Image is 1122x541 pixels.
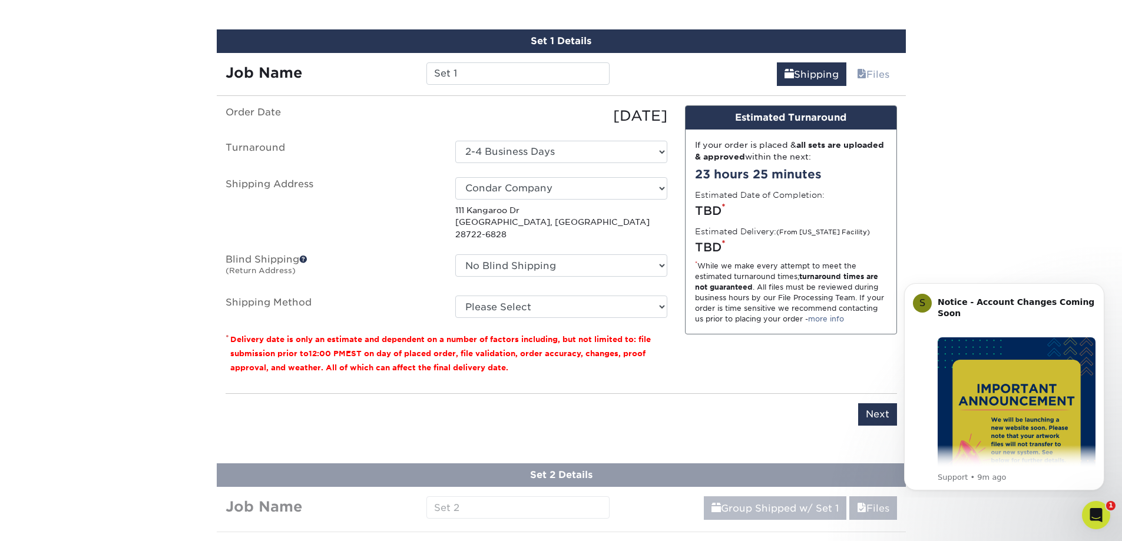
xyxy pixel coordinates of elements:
[695,272,878,291] strong: turnaround times are not guaranteed
[309,349,346,358] span: 12:00 PM
[886,273,1122,497] iframe: Intercom notifications message
[704,496,846,520] a: Group Shipped w/ Set 1
[217,141,446,163] label: Turnaround
[226,64,302,81] strong: Job Name
[217,296,446,318] label: Shipping Method
[695,261,887,324] div: While we make every attempt to meet the estimated turnaround times; . All files must be reviewed ...
[455,204,667,240] p: 111 Kangaroo Dr [GEOGRAPHIC_DATA], [GEOGRAPHIC_DATA] 28722-6828
[217,29,906,53] div: Set 1 Details
[446,105,676,127] div: [DATE]
[858,403,897,426] input: Next
[711,503,721,514] span: shipping
[695,165,887,183] div: 23 hours 25 minutes
[217,105,446,127] label: Order Date
[217,177,446,240] label: Shipping Address
[1106,501,1116,510] span: 1
[849,496,897,520] a: Files
[785,69,794,80] span: shipping
[776,228,870,236] small: (From [US_STATE] Facility)
[695,238,887,256] div: TBD
[695,189,825,201] label: Estimated Date of Completion:
[1082,501,1110,529] iframe: Intercom live chat
[849,62,897,86] a: Files
[226,266,296,275] small: (Return Address)
[695,202,887,220] div: TBD
[686,106,896,130] div: Estimated Turnaround
[230,335,651,372] small: Delivery date is only an estimate and dependent on a number of factors including, but not limited...
[217,254,446,281] label: Blind Shipping
[695,225,870,237] label: Estimated Delivery:
[857,503,866,514] span: files
[808,314,844,323] a: more info
[426,62,610,85] input: Enter a job name
[695,139,887,163] div: If your order is placed & within the next:
[857,69,866,80] span: files
[777,62,846,86] a: Shipping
